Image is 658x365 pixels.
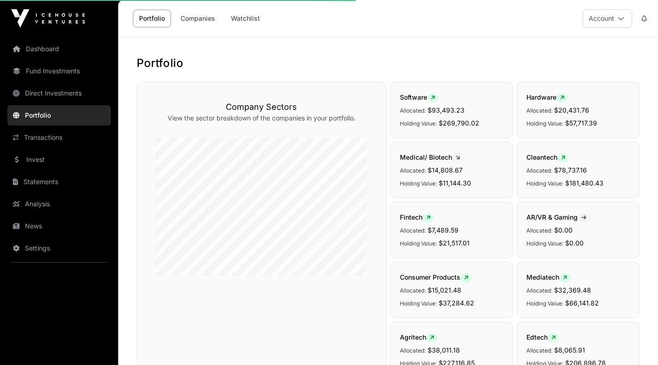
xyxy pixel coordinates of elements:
[565,239,584,247] span: $0.00
[400,153,464,161] span: Medical/ Biotech
[583,9,632,28] button: Account
[175,10,221,27] a: Companies
[526,180,563,187] span: Holding Value:
[439,239,470,247] span: $21,517.01
[400,273,472,281] span: Consumer Products
[11,9,85,28] img: Icehouse Ventures Logo
[400,107,426,114] span: Allocated:
[428,226,459,234] span: $7,489.59
[7,39,111,59] a: Dashboard
[565,179,604,187] span: $181,480.43
[612,321,658,365] iframe: Chat Widget
[526,273,571,281] span: Mediatech
[400,167,426,174] span: Allocated:
[400,213,434,221] span: Fintech
[526,167,552,174] span: Allocated:
[565,119,597,127] span: $57,717.39
[526,227,552,234] span: Allocated:
[554,226,573,234] span: $0.00
[400,93,439,101] span: Software
[554,286,591,294] span: $32,369.48
[7,238,111,258] a: Settings
[526,300,563,307] span: Holding Value:
[526,333,559,341] span: Edtech
[526,287,552,294] span: Allocated:
[400,180,437,187] span: Holding Value:
[156,101,368,114] h3: Company Sectors
[526,347,552,354] span: Allocated:
[565,299,599,307] span: $66,141.82
[526,240,563,247] span: Holding Value:
[439,179,471,187] span: $11,144.30
[428,346,460,354] span: $38,011.18
[7,150,111,170] a: Invest
[400,240,437,247] span: Holding Value:
[428,106,465,114] span: $93,493.23
[7,172,111,192] a: Statements
[156,114,368,123] p: View the sector breakdown of the companies in your portfolio.
[7,194,111,214] a: Analysis
[428,286,461,294] span: $15,021.48
[526,213,590,221] span: AR/VR & Gaming
[7,105,111,126] a: Portfolio
[400,120,437,127] span: Holding Value:
[526,153,569,161] span: Cleantech
[526,120,563,127] span: Holding Value:
[7,61,111,81] a: Fund Investments
[554,166,587,174] span: $78,737.16
[225,10,266,27] a: Watchlist
[400,287,426,294] span: Allocated:
[526,107,552,114] span: Allocated:
[7,127,111,148] a: Transactions
[133,10,171,27] a: Portfolio
[554,106,589,114] span: $20,431.76
[554,346,585,354] span: $8,065.91
[428,166,463,174] span: $14,808.67
[137,56,640,71] h1: Portfolio
[439,119,479,127] span: $269,790.02
[400,333,438,341] span: Agritech
[526,93,568,101] span: Hardware
[400,300,437,307] span: Holding Value:
[439,299,474,307] span: $37,284.62
[7,83,111,103] a: Direct Investments
[7,216,111,236] a: News
[400,347,426,354] span: Allocated:
[400,227,426,234] span: Allocated:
